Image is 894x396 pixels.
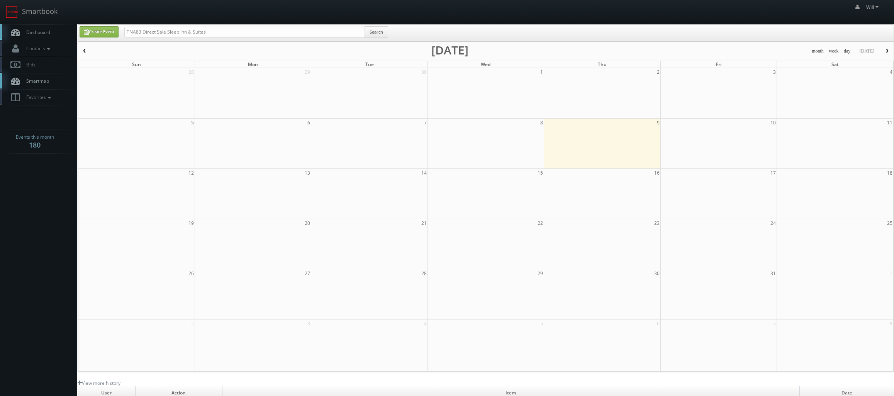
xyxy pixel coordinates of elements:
[653,169,660,177] span: 16
[770,169,777,177] span: 17
[421,169,427,177] span: 14
[886,119,893,127] span: 11
[653,219,660,227] span: 23
[421,269,427,277] span: 28
[190,320,195,328] span: 2
[22,29,50,36] span: Dashboard
[80,26,119,37] a: Create Event
[809,46,826,56] button: month
[132,61,141,68] span: Sun
[124,27,365,37] input: Search for Events
[866,4,881,10] span: Will
[598,61,607,68] span: Thu
[188,219,195,227] span: 19
[22,45,52,52] span: Contacts
[431,46,468,54] h2: [DATE]
[770,219,777,227] span: 24
[22,94,53,100] span: Favorites
[16,133,54,141] span: Events this month
[537,219,544,227] span: 22
[656,119,660,127] span: 9
[656,68,660,76] span: 2
[304,269,311,277] span: 27
[307,119,311,127] span: 6
[423,320,427,328] span: 4
[716,61,721,68] span: Fri
[188,269,195,277] span: 26
[304,169,311,177] span: 13
[857,46,877,56] button: [DATE]
[188,169,195,177] span: 12
[537,269,544,277] span: 29
[539,119,544,127] span: 8
[190,119,195,127] span: 5
[831,61,839,68] span: Sat
[772,320,777,328] span: 7
[886,219,893,227] span: 25
[22,78,49,84] span: Smartmap
[421,68,427,76] span: 30
[889,68,893,76] span: 4
[537,169,544,177] span: 15
[421,219,427,227] span: 21
[772,68,777,76] span: 3
[656,320,660,328] span: 6
[481,61,490,68] span: Wed
[365,61,374,68] span: Tue
[539,68,544,76] span: 1
[188,68,195,76] span: 28
[304,68,311,76] span: 29
[365,26,388,38] button: Search
[841,46,853,56] button: day
[889,269,893,277] span: 1
[770,269,777,277] span: 31
[307,320,311,328] span: 3
[248,61,258,68] span: Mon
[6,6,18,18] img: smartbook-logo.png
[78,380,120,386] a: View more history
[770,119,777,127] span: 10
[826,46,841,56] button: week
[539,320,544,328] span: 5
[423,119,427,127] span: 7
[22,61,36,68] span: Bids
[889,320,893,328] span: 8
[886,169,893,177] span: 18
[304,219,311,227] span: 20
[29,140,41,150] strong: 180
[653,269,660,277] span: 30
